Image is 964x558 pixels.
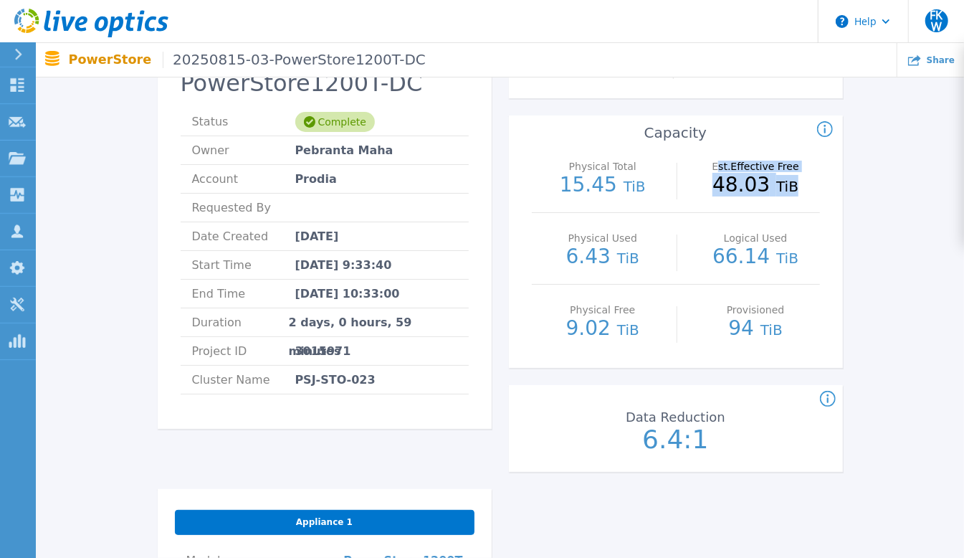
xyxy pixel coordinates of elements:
p: Provisioned [695,305,816,315]
p: Data Reduction [598,411,752,424]
span: Project ID [192,337,295,365]
span: Share [927,56,955,65]
div: Complete [295,112,375,132]
span: 2 days, 0 hours, 59 minutes [289,308,457,336]
p: 9.02 [539,318,667,340]
span: [DATE] 9:33:40 [295,251,392,279]
p: Physical Free [542,305,663,315]
span: Owner [192,136,295,164]
span: End Time [192,280,295,308]
span: Appliance 1 [296,516,353,528]
span: TiB [776,250,798,267]
span: Start Time [192,251,295,279]
span: Cluster Name [192,366,295,394]
span: TiB [624,178,646,195]
p: 66.14 [692,247,820,268]
span: 3015971 [295,337,351,365]
span: Pebranta Maha [295,136,393,164]
span: FKW [925,9,948,32]
p: 6.4:1 [596,427,756,453]
span: PSJ-STO-023 [295,366,376,394]
span: Prodia [295,165,337,193]
span: TiB [760,321,783,339]
span: TiB [617,250,639,267]
p: Est.Effective Free [695,161,816,171]
p: Physical Used [542,233,663,243]
span: Date Created [192,222,295,250]
span: Requested By [192,194,295,222]
span: 20250815-03-PowerStore1200T-DC [163,52,426,68]
span: TiB [617,321,639,339]
span: [DATE] 10:33:00 [295,280,400,308]
span: Status [192,108,295,136]
span: TiB [776,178,798,195]
p: 48.03 [692,175,820,197]
span: Duration [192,308,289,336]
p: Physical Total [542,161,663,171]
p: 15.45 [539,175,667,197]
p: 94 [692,318,820,340]
span: [DATE] [295,222,339,250]
span: Account [192,165,295,193]
p: Logical Used [695,233,816,243]
p: PowerStore [69,52,426,68]
p: 6.43 [539,247,667,268]
p: A1 [510,54,670,80]
h2: 20250815-03-PowerStore1200T-DC [181,44,469,97]
p: 1 [681,54,841,80]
